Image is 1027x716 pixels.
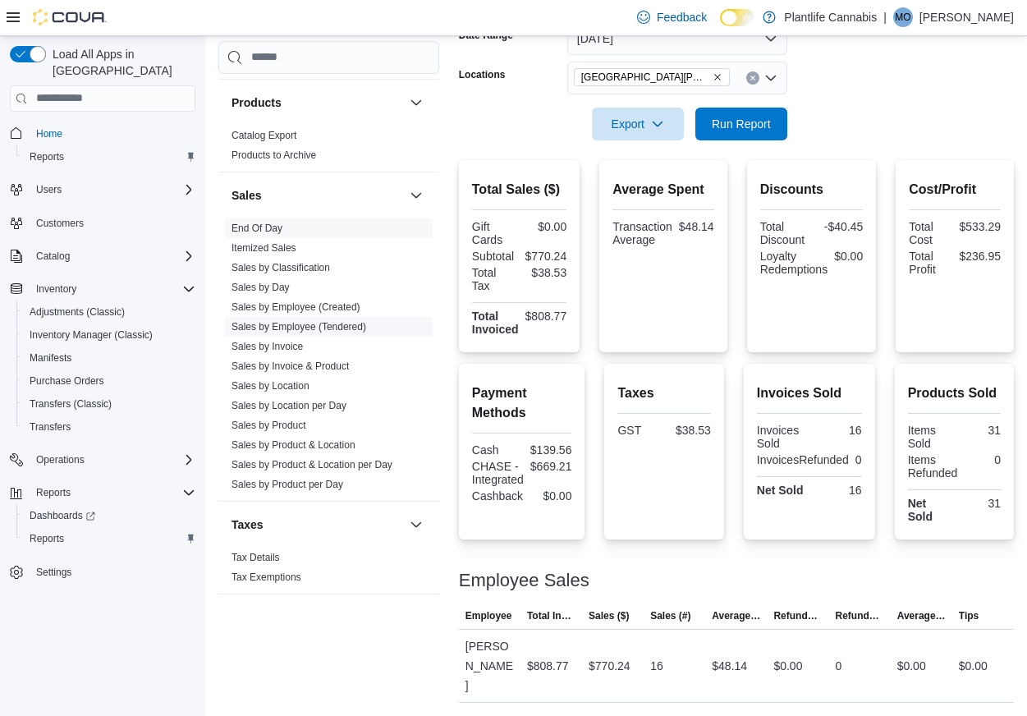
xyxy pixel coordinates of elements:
[46,46,195,79] span: Load All Apps in [GEOGRAPHIC_DATA]
[23,394,195,414] span: Transfers (Classic)
[30,213,195,233] span: Customers
[757,453,849,466] div: InvoicesRefunded
[232,439,355,451] a: Sales by Product & Location
[667,424,711,437] div: $38.53
[232,552,280,563] a: Tax Details
[36,127,62,140] span: Home
[883,7,887,27] p: |
[757,424,806,450] div: Invoices Sold
[836,656,842,676] div: 0
[232,321,366,333] a: Sales by Employee (Tendered)
[773,656,802,676] div: $0.00
[232,320,366,333] span: Sales by Employee (Tendered)
[3,560,202,584] button: Settings
[218,218,439,501] div: Sales
[617,383,710,403] h2: Taxes
[30,279,83,299] button: Inventory
[472,310,519,336] strong: Total Invoiced
[232,458,392,471] span: Sales by Product & Location per Day
[232,360,349,373] span: Sales by Invoice & Product
[30,532,64,545] span: Reports
[764,71,777,85] button: Open list of options
[650,609,690,622] span: Sales (#)
[472,383,572,423] h2: Payment Methods
[16,347,202,369] button: Manifests
[23,302,195,322] span: Adjustments (Classic)
[23,506,102,526] a: Dashboards
[232,301,360,313] a: Sales by Employee (Created)
[908,424,951,450] div: Items Sold
[679,220,714,233] div: $48.14
[16,504,202,527] a: Dashboards
[746,71,759,85] button: Clear input
[695,108,787,140] button: Run Report
[23,506,195,526] span: Dashboards
[567,22,787,55] button: [DATE]
[23,302,131,322] a: Adjustments (Classic)
[30,483,195,503] span: Reports
[813,424,862,437] div: 16
[612,180,713,200] h2: Average Spent
[522,266,566,279] div: $38.53
[522,250,566,263] div: $770.24
[16,369,202,392] button: Purchase Orders
[617,424,661,437] div: GST
[232,242,296,254] a: Itemized Sales
[527,609,575,622] span: Total Invoiced
[232,94,403,111] button: Products
[232,187,262,204] h3: Sales
[232,360,349,372] a: Sales by Invoice & Product
[16,324,202,347] button: Inventory Manager (Classic)
[30,509,95,522] span: Dashboards
[406,186,426,205] button: Sales
[459,571,589,590] h3: Employee Sales
[3,245,202,268] button: Catalog
[813,484,862,497] div: 16
[232,261,330,274] span: Sales by Classification
[232,222,282,235] span: End Of Day
[232,149,316,162] span: Products to Archive
[232,241,296,255] span: Itemized Sales
[232,420,306,431] a: Sales by Product
[232,399,346,412] span: Sales by Location per Day
[232,301,360,314] span: Sales by Employee (Created)
[30,180,195,200] span: Users
[527,656,569,676] div: $808.77
[3,278,202,301] button: Inventory
[30,450,91,470] button: Operations
[957,424,1001,437] div: 31
[16,301,202,324] button: Adjustments (Classic)
[23,529,71,548] a: Reports
[30,124,69,144] a: Home
[16,392,202,415] button: Transfers (Classic)
[472,443,519,457] div: Cash
[232,223,282,234] a: End Of Day
[36,486,71,499] span: Reports
[760,250,828,276] div: Loyalty Redemptions
[30,562,195,582] span: Settings
[30,150,64,163] span: Reports
[897,656,926,676] div: $0.00
[713,72,722,82] button: Remove Fort McMurray - Stoney Creek from selection in this group
[720,9,754,26] input: Dark Mode
[909,180,1001,200] h2: Cost/Profit
[232,551,280,564] span: Tax Details
[232,380,309,392] a: Sales by Location
[23,348,78,368] a: Manifests
[30,450,195,470] span: Operations
[232,149,316,161] a: Products to Archive
[23,348,195,368] span: Manifests
[472,220,516,246] div: Gift Cards
[525,443,572,457] div: $139.56
[232,282,290,293] a: Sales by Day
[589,656,630,676] div: $770.24
[712,609,760,622] span: Average Sale
[36,250,70,263] span: Catalog
[232,571,301,583] a: Tax Exemptions
[232,340,303,353] span: Sales by Invoice
[602,108,674,140] span: Export
[834,250,863,263] div: $0.00
[897,609,946,622] span: Average Refund
[30,374,104,388] span: Purchase Orders
[23,147,195,167] span: Reports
